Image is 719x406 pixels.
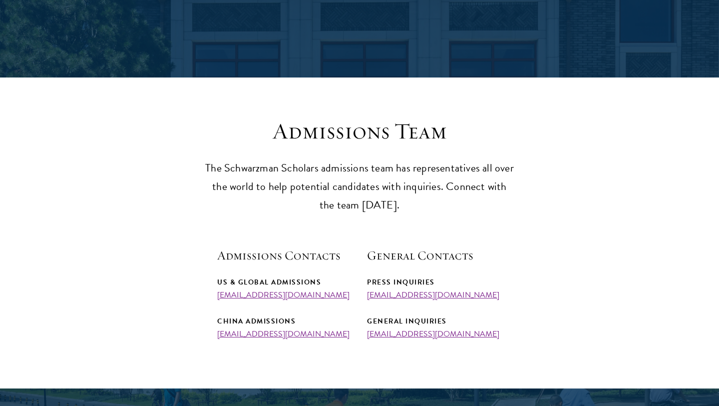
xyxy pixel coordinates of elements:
a: [EMAIL_ADDRESS][DOMAIN_NAME] [217,328,350,340]
a: [EMAIL_ADDRESS][DOMAIN_NAME] [217,289,350,301]
a: [EMAIL_ADDRESS][DOMAIN_NAME] [367,289,499,301]
div: General Inquiries [367,315,502,327]
a: [EMAIL_ADDRESS][DOMAIN_NAME] [367,328,499,340]
div: Press Inquiries [367,276,502,288]
div: China Admissions [217,315,352,327]
div: US & Global Admissions [217,276,352,288]
p: The Schwarzman Scholars admissions team has representatives all over the world to help potential ... [205,159,514,214]
h3: Admissions Team [205,117,514,145]
h5: General Contacts [367,247,502,264]
h5: Admissions Contacts [217,247,352,264]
